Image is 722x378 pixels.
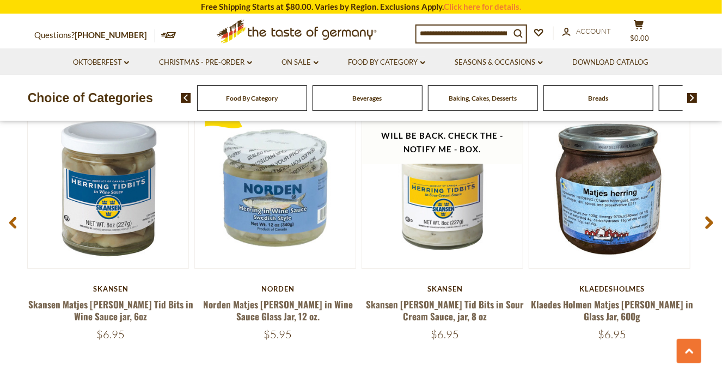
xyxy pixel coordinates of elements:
a: Norden Matjes [PERSON_NAME] in Wine Sauce Glass Jar, 12 oz. [203,298,353,323]
a: Baking, Cakes, Desserts [449,94,517,102]
a: Breads [588,94,608,102]
a: Beverages [353,94,382,102]
a: Seasons & Occasions [455,57,543,69]
img: Skanse Herring Tid Bits Sour Cream Sauce [362,108,523,268]
span: $6.95 [431,327,460,341]
div: Skansen [362,284,529,293]
span: $0.00 [631,34,650,42]
div: Skansen [27,284,194,293]
a: Download Catalog [573,57,649,69]
a: [PHONE_NUMBER] [75,30,147,40]
div: Klaedesholmes [529,284,696,293]
a: Skansen Matjes [PERSON_NAME] Tid Bits in Wine Sauce jar, 6oz [28,298,193,323]
img: next arrow [687,93,697,103]
span: $6.95 [97,327,125,341]
a: Skansen [PERSON_NAME] Tid Bits in Sour Cream Sauce, jar, 8 oz [366,298,524,323]
div: Norden [194,284,362,293]
img: Norden Matjes Herring in Wine Sauce Glass Jar, 12 oz. [195,108,356,268]
a: Click here for details. [444,2,521,11]
img: previous arrow [181,93,191,103]
a: Christmas - PRE-ORDER [159,57,252,69]
a: On Sale [282,57,319,69]
span: $6.95 [598,327,627,341]
img: Klaedes Holmen Matjes Herring in Glass Jar, 600g [529,108,690,268]
a: Oktoberfest [73,57,129,69]
a: Account [562,26,611,38]
a: Food By Category [348,57,425,69]
span: $5.95 [264,327,292,341]
a: Food By Category [226,94,278,102]
p: Questions? [34,28,155,42]
button: $0.00 [622,20,655,47]
a: Klaedes Holmen Matjes [PERSON_NAME] in Glass Jar, 600g [531,298,694,323]
span: Account [576,27,611,35]
img: Skansen Matjes Herring Tid Bits in Wine Sauce jar, 6oz [28,108,188,268]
